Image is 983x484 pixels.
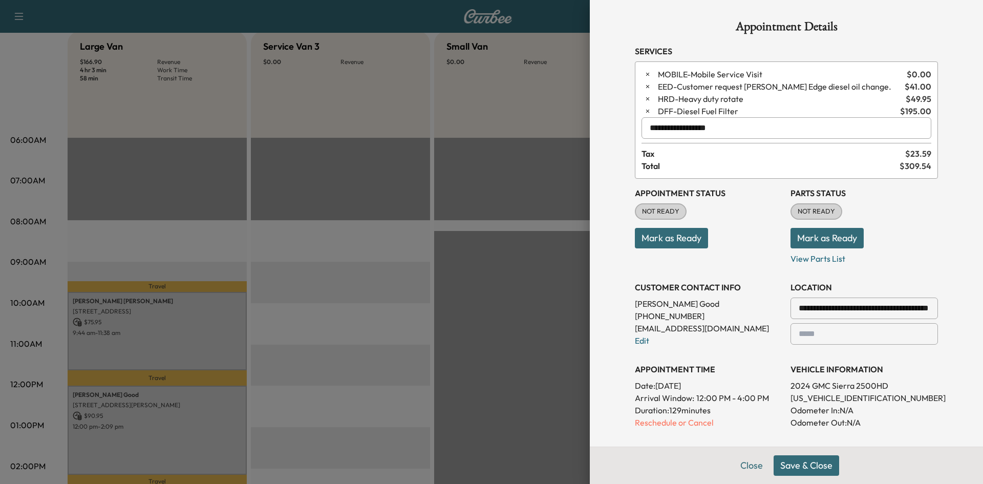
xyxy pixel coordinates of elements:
h3: LOCATION [790,281,938,293]
p: Odometer Out: N/A [790,416,938,429]
h3: CONTACT CUSTOMER [790,445,938,457]
span: Diesel Fuel Filter [658,105,896,117]
span: NOT READY [636,206,686,217]
p: [PERSON_NAME] Good [635,298,782,310]
p: [US_VEHICLE_IDENTIFICATION_NUMBER] [790,392,938,404]
button: Mark as Ready [635,228,708,248]
span: Total [642,160,900,172]
span: $ 309.54 [900,160,931,172]
a: Edit [635,335,649,346]
button: Mark as Ready [790,228,864,248]
button: Save & Close [774,455,839,476]
h3: Parts Status [790,187,938,199]
span: Heavy duty rotate [658,93,902,105]
p: View Parts List [790,248,938,265]
p: Reschedule or Cancel [635,416,782,429]
span: $ 195.00 [900,105,931,117]
p: Date: [DATE] [635,380,782,392]
p: [EMAIL_ADDRESS][DOMAIN_NAME] [635,322,782,334]
span: Mobile Service Visit [658,68,903,80]
p: [PHONE_NUMBER] [635,310,782,322]
h3: APPOINTMENT TIME [635,363,782,375]
span: Customer request Ewing Edge diesel oil change. [658,80,901,93]
p: Arrival Window: [635,392,782,404]
span: $ 49.95 [906,93,931,105]
h3: History [635,445,782,457]
p: 2024 GMC Sierra 2500HD [790,380,938,392]
h3: Appointment Status [635,187,782,199]
h3: Services [635,45,938,57]
span: $ 0.00 [907,68,931,80]
p: Odometer In: N/A [790,404,938,416]
h3: CUSTOMER CONTACT INFO [635,281,782,293]
span: Tax [642,148,905,160]
span: NOT READY [792,206,841,217]
h3: VEHICLE INFORMATION [790,363,938,375]
span: $ 41.00 [905,80,931,93]
h1: Appointment Details [635,20,938,37]
p: Duration: 129 minutes [635,404,782,416]
span: 12:00 PM - 4:00 PM [696,392,769,404]
button: Close [734,455,770,476]
span: $ 23.59 [905,148,931,160]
